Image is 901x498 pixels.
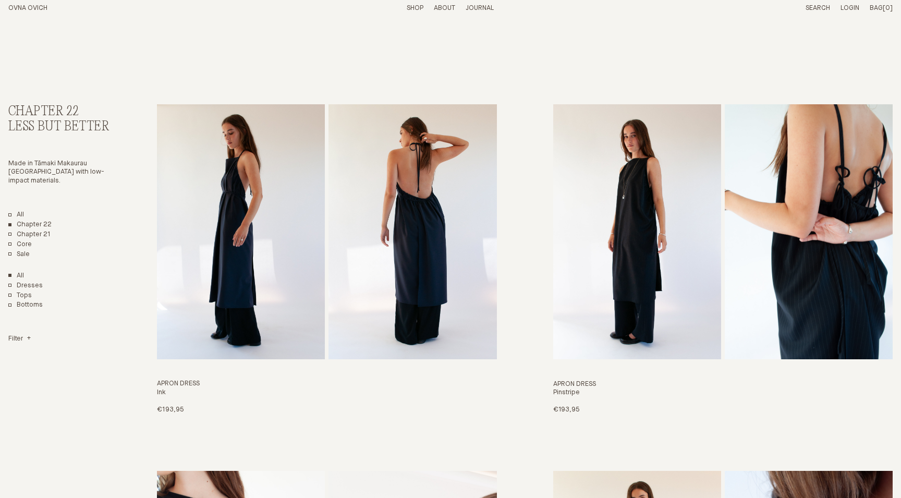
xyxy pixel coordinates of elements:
a: Chapter 21 [8,230,51,239]
summary: Filter [8,335,31,344]
h3: Apron Dress [157,380,496,388]
p: €193,95 [553,406,580,415]
span: Bag [870,5,883,11]
h3: Less But Better [8,119,112,135]
summary: About [434,4,455,13]
img: Apron Dress [553,104,721,359]
a: Apron Dress [157,104,496,415]
a: Bottoms [8,301,43,310]
h4: Ink [157,388,496,397]
p: Made in Tāmaki Makaurau [GEOGRAPHIC_DATA] with low-impact materials. [8,160,112,186]
a: Shop [407,5,423,11]
img: Apron Dress [157,104,325,359]
h3: Apron Dress [553,380,893,389]
a: Show All [8,272,24,281]
a: Login [841,5,859,11]
a: Sale [8,250,30,259]
span: [0] [883,5,893,11]
a: Dresses [8,282,43,290]
a: Search [806,5,830,11]
a: Apron Dress [553,104,893,415]
h2: Chapter 22 [8,104,112,119]
a: Chapter 22 [8,221,52,229]
a: Journal [466,5,494,11]
a: Tops [8,291,32,300]
a: All [8,211,24,220]
a: Home [8,5,47,11]
a: Core [8,240,32,249]
h4: Pinstripe [553,388,893,397]
p: €193,95 [157,406,184,415]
